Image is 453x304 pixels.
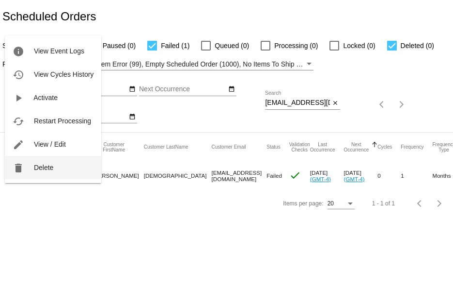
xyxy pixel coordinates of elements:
mat-icon: info [13,46,24,57]
mat-icon: cached [13,116,24,127]
mat-icon: edit [13,139,24,151]
span: Restart Processing [34,117,91,125]
mat-icon: delete [13,162,24,174]
span: View Event Logs [34,47,84,55]
span: View / Edit [34,140,66,148]
mat-icon: history [13,69,24,81]
span: Activate [33,94,58,101]
span: View Cycles History [34,70,94,78]
mat-icon: play_arrow [13,92,24,104]
span: Delete [34,164,53,171]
